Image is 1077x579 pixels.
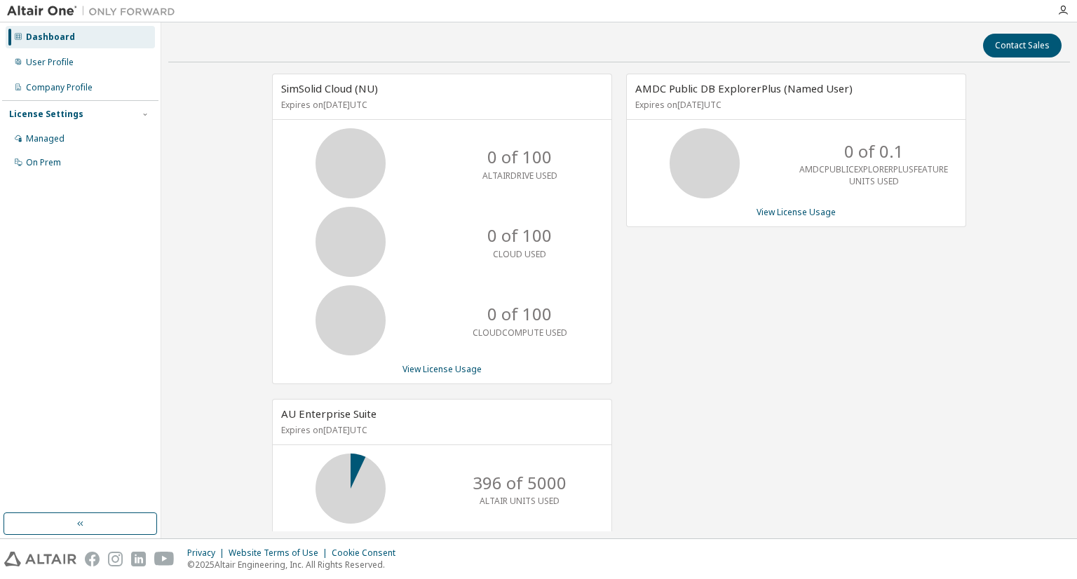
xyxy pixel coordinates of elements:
[187,547,229,559] div: Privacy
[844,139,904,163] p: 0 of 0.1
[4,552,76,566] img: altair_logo.svg
[493,248,546,260] p: CLOUD USED
[131,552,146,566] img: linkedin.svg
[26,32,75,43] div: Dashboard
[332,547,404,559] div: Cookie Consent
[635,81,853,95] span: AMDC Public DB ExplorerPlus (Named User)
[85,552,100,566] img: facebook.svg
[799,163,948,187] p: AMDCPUBLICEXPLORERPLUSFEATURE UNITS USED
[26,157,61,168] div: On Prem
[482,170,557,182] p: ALTAIRDRIVE USED
[402,363,482,375] a: View License Usage
[154,552,175,566] img: youtube.svg
[187,559,404,571] p: © 2025 Altair Engineering, Inc. All Rights Reserved.
[757,206,836,218] a: View License Usage
[281,99,600,111] p: Expires on [DATE] UTC
[26,82,93,93] div: Company Profile
[229,547,332,559] div: Website Terms of Use
[9,109,83,120] div: License Settings
[487,302,552,326] p: 0 of 100
[473,327,567,339] p: CLOUDCOMPUTE USED
[281,407,377,421] span: AU Enterprise Suite
[108,552,123,566] img: instagram.svg
[281,81,378,95] span: SimSolid Cloud (NU)
[7,4,182,18] img: Altair One
[487,224,552,247] p: 0 of 100
[635,99,954,111] p: Expires on [DATE] UTC
[480,495,560,507] p: ALTAIR UNITS USED
[281,424,600,436] p: Expires on [DATE] UTC
[26,57,74,68] div: User Profile
[473,471,567,495] p: 396 of 5000
[26,133,65,144] div: Managed
[983,34,1062,57] button: Contact Sales
[487,145,552,169] p: 0 of 100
